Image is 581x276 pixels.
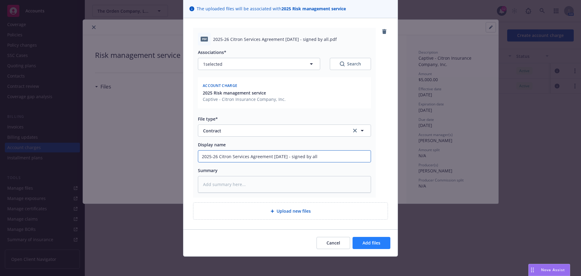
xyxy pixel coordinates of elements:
span: Captive - Citron Insurance Company, Inc. [203,96,286,102]
span: 2025 Risk management service [203,90,266,96]
span: Nova Assist [541,267,565,272]
button: 2025 Risk management service [203,90,286,96]
span: File type* [198,116,218,122]
div: Drag to move [529,264,536,276]
button: Nova Assist [528,264,570,276]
